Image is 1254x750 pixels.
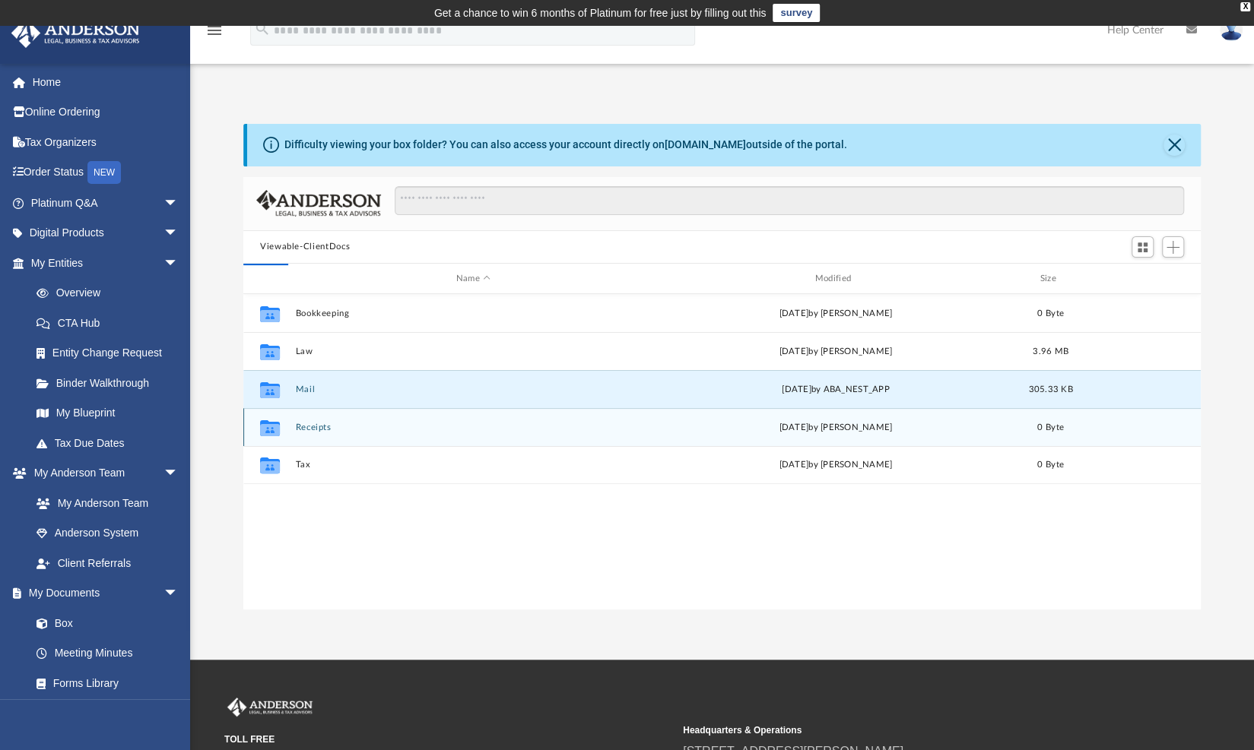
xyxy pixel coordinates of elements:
div: Modified [657,272,1013,286]
a: My Anderson Team [21,488,186,518]
a: menu [205,29,224,40]
div: [DATE] by [PERSON_NAME] [658,345,1014,359]
a: CTA Hub [21,308,202,338]
a: Overview [21,278,202,309]
a: Order StatusNEW [11,157,202,188]
button: Bookkeeping [295,309,651,318]
i: search [254,21,271,37]
div: Name [294,272,650,286]
button: Switch to Grid View [1132,236,1154,258]
button: Law [295,347,651,356]
button: Close [1164,134,1185,156]
span: arrow_drop_down [163,188,194,219]
a: Digital Productsarrow_drop_down [11,218,202,248]
span: 0 Byte [1037,461,1064,470]
div: id [1087,272,1194,286]
img: Anderson Advisors Platinum Portal [7,18,144,48]
button: Tax [295,460,651,470]
small: Headquarters & Operations [683,723,1131,737]
a: My Documentsarrow_drop_down [11,578,194,609]
a: Notarize [21,698,194,729]
input: Search files and folders [395,186,1184,215]
div: NEW [87,161,121,184]
div: [DATE] by ABA_NEST_APP [658,383,1014,397]
span: arrow_drop_down [163,458,194,489]
img: User Pic [1220,19,1243,41]
a: Client Referrals [21,548,194,578]
div: Difficulty viewing your box folder? You can also access your account directly on outside of the p... [284,137,847,153]
div: Size [1020,272,1081,286]
a: Box [21,608,186,638]
a: survey [773,4,820,22]
div: [DATE] by [PERSON_NAME] [658,421,1014,435]
a: Anderson System [21,518,194,549]
a: [DOMAIN_NAME] [665,138,746,150]
a: Tax Organizers [11,127,202,157]
a: Platinum Q&Aarrow_drop_down [11,188,202,218]
a: My Entitiesarrow_drop_down [11,248,202,278]
button: Add [1162,236,1185,258]
button: Viewable-ClientDocs [260,240,350,254]
a: Online Ordering [11,97,202,128]
i: menu [205,21,224,40]
a: Tax Due Dates [21,428,202,458]
img: Anderson Advisors Platinum Portal [224,698,316,717]
div: [DATE] by [PERSON_NAME] [658,459,1014,473]
span: arrow_drop_down [163,578,194,609]
span: 305.33 KB [1028,385,1072,394]
a: My Anderson Teamarrow_drop_down [11,458,194,489]
a: Meeting Minutes [21,638,194,669]
span: 0 Byte [1037,423,1064,432]
div: id [250,272,288,286]
button: Mail [295,384,651,394]
span: arrow_drop_down [163,248,194,279]
div: [DATE] by [PERSON_NAME] [658,307,1014,321]
div: grid [243,294,1201,609]
button: Receipts [295,422,651,432]
span: 3.96 MB [1033,347,1068,356]
span: arrow_drop_down [163,218,194,249]
small: TOLL FREE [224,733,672,746]
a: My Blueprint [21,398,194,429]
a: Entity Change Request [21,338,202,369]
div: Get a chance to win 6 months of Platinum for free just by filling out this [434,4,767,22]
a: Forms Library [21,668,186,698]
a: Binder Walkthrough [21,368,202,398]
span: 0 Byte [1037,309,1064,318]
a: Home [11,67,202,97]
div: close [1240,2,1250,11]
